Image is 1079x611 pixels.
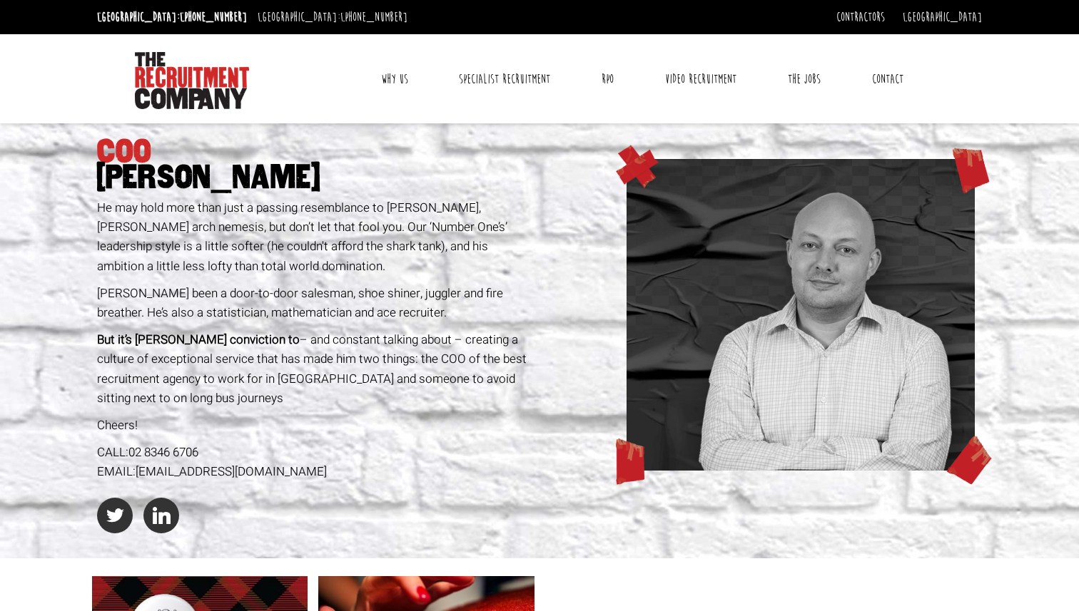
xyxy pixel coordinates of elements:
[370,61,419,97] a: Why Us
[180,9,247,25] a: [PHONE_NUMBER]
[591,61,624,97] a: RPO
[135,52,249,109] img: The Recruitment Company
[627,159,975,471] img: profile-simon.png
[97,443,535,462] div: CALL:
[97,199,507,275] span: He may hold more than just a passing resemblance to [PERSON_NAME], [PERSON_NAME] arch nemesis, bu...
[97,165,535,190] span: [PERSON_NAME]
[97,416,535,435] p: Cheers!
[861,61,914,97] a: Contact
[448,61,561,97] a: Specialist Recruitment
[97,330,535,408] p: – and constant talking about – creating a culture of exceptional service that has made him two th...
[340,9,407,25] a: [PHONE_NUMBER]
[97,284,503,322] span: [PERSON_NAME] been a door-to-door salesman, shoe shiner, juggler and fire breather. He’s also a s...
[903,9,982,25] a: [GEOGRAPHIC_DATA]
[777,61,831,97] a: The Jobs
[254,6,411,29] li: [GEOGRAPHIC_DATA]:
[93,6,250,29] li: [GEOGRAPHIC_DATA]:
[654,61,747,97] a: Video Recruitment
[97,462,535,481] div: EMAIL:
[97,331,300,349] strong: But it’s [PERSON_NAME] conviction to
[128,443,198,461] a: 02 8346 6706
[836,9,885,25] a: Contractors
[97,139,535,190] h1: COO
[136,463,327,481] a: [EMAIL_ADDRESS][DOMAIN_NAME]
